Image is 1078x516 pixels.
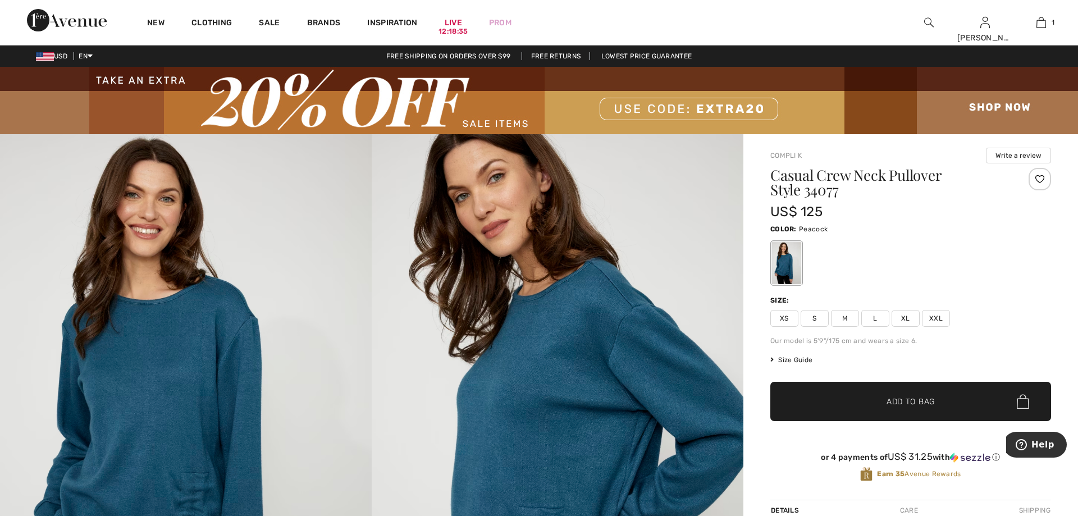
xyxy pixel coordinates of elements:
img: Sezzle [950,453,990,463]
a: Compli K [770,152,802,159]
div: or 4 payments of with [770,451,1051,463]
span: US$ 125 [770,204,823,220]
img: My Bag [1036,16,1046,29]
img: My Info [980,16,990,29]
iframe: Opens a widget where you can find more information [1006,432,1067,460]
span: EN [79,52,93,60]
div: or 4 payments ofUS$ 31.25withSezzle Click to learn more about Sezzle [770,451,1051,467]
a: New [147,18,165,30]
span: US$ 31.25 [888,451,933,462]
div: [PERSON_NAME] [957,32,1012,44]
div: Peacock [772,242,801,284]
img: search the website [924,16,934,29]
span: XXL [922,310,950,327]
div: 12:18:35 [438,26,468,37]
a: Brands [307,18,341,30]
img: Avenue Rewards [860,467,873,482]
strong: Earn 35 [877,470,905,478]
a: Prom [489,17,511,29]
a: Sign In [980,17,990,28]
a: Free Returns [522,52,591,60]
span: XL [892,310,920,327]
div: Size: [770,295,792,305]
span: Size Guide [770,355,812,365]
span: Peacock [799,225,828,233]
a: Lowest Price Guarantee [592,52,701,60]
span: Avenue Rewards [877,469,961,479]
a: Clothing [191,18,232,30]
a: 1 [1013,16,1068,29]
span: 1 [1052,17,1054,28]
span: L [861,310,889,327]
span: S [801,310,829,327]
a: Sale [259,18,280,30]
span: USD [36,52,72,60]
img: US Dollar [36,52,54,61]
button: Add to Bag [770,382,1051,421]
span: M [831,310,859,327]
a: Live12:18:35 [445,17,462,29]
img: 1ère Avenue [27,9,107,31]
span: Add to Bag [887,396,935,408]
div: Our model is 5'9"/175 cm and wears a size 6. [770,336,1051,346]
button: Write a review [986,148,1051,163]
span: XS [770,310,798,327]
span: Inspiration [367,18,417,30]
h1: Casual Crew Neck Pullover Style 34077 [770,168,1004,197]
img: Bag.svg [1017,394,1029,409]
span: Color: [770,225,797,233]
a: Free shipping on orders over $99 [377,52,520,60]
